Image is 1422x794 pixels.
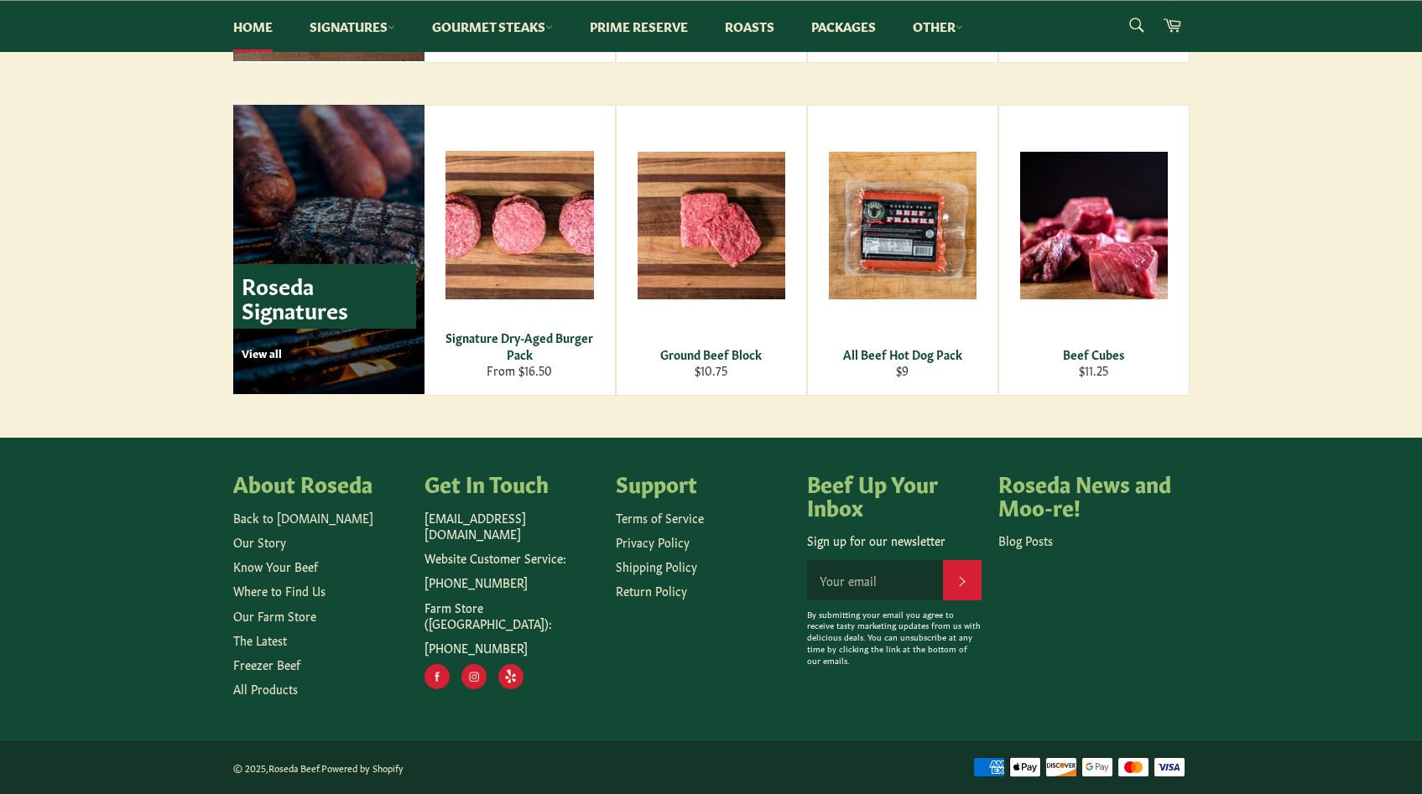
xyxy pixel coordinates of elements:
[233,631,287,648] a: The Latest
[998,471,1173,517] h4: Roseda News and Moo-re!
[435,362,604,378] div: From $16.50
[445,151,594,299] img: Signature Dry-Aged Burger Pack
[233,607,316,624] a: Our Farm Store
[616,471,790,495] h4: Support
[233,533,286,550] a: Our Story
[708,1,791,52] a: Roasts
[233,471,408,495] h4: About Roseda
[268,761,319,774] a: Roseda Beef
[425,574,599,590] p: [PHONE_NUMBER]
[829,152,977,299] img: All Beef Hot Dog Pack
[1020,152,1168,299] img: Beef Cubes
[1009,346,1178,362] div: Beef Cubes
[807,471,982,517] h4: Beef Up Your Inbox
[233,761,404,774] small: © 2025, .
[425,550,599,566] p: Website Customer Service:
[807,532,982,548] p: Sign up for our newsletter
[233,680,298,697] a: All Products
[807,609,982,667] p: By submitting your email you agree to receive tasty marketing updates from us with delicious deal...
[216,1,289,52] a: Home
[233,582,326,599] a: Where to Find Us
[616,533,690,550] a: Privacy Policy
[794,1,893,52] a: Packages
[233,509,373,526] a: Back to [DOMAIN_NAME]
[638,152,785,299] img: Ground Beef Block
[1009,362,1178,378] div: $11.25
[435,330,604,362] div: Signature Dry-Aged Burger Pack
[818,362,987,378] div: $9
[616,582,687,599] a: Return Policy
[627,362,795,378] div: $10.75
[818,346,987,362] div: All Beef Hot Dog Pack
[321,761,404,774] a: Powered by Shopify
[627,346,795,362] div: Ground Beef Block
[616,509,704,526] a: Terms of Service
[425,105,616,396] a: Signature Dry-Aged Burger Pack Signature Dry-Aged Burger Pack From $16.50
[242,345,416,361] p: View all
[233,558,318,574] a: Know Your Beef
[425,640,599,656] p: [PHONE_NUMBER]
[233,264,416,329] p: Roseda Signatures
[616,105,807,396] a: Ground Beef Block Ground Beef Block $10.75
[233,105,425,394] a: Roseda Signatures View all
[293,1,412,52] a: Signatures
[425,599,599,632] p: Farm Store ([GEOGRAPHIC_DATA]):
[896,1,980,52] a: Other
[425,471,599,495] h4: Get In Touch
[415,1,570,52] a: Gourmet Steaks
[425,510,599,542] p: [EMAIL_ADDRESS][DOMAIN_NAME]
[998,532,1053,548] a: Blog Posts
[807,560,943,600] input: Your email
[233,656,300,672] a: Freezer Beef
[807,105,998,396] a: All Beef Hot Dog Pack All Beef Hot Dog Pack $9
[616,558,697,574] a: Shipping Policy
[998,105,1190,396] a: Beef Cubes Beef Cubes $11.25
[573,1,705,52] a: Prime Reserve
